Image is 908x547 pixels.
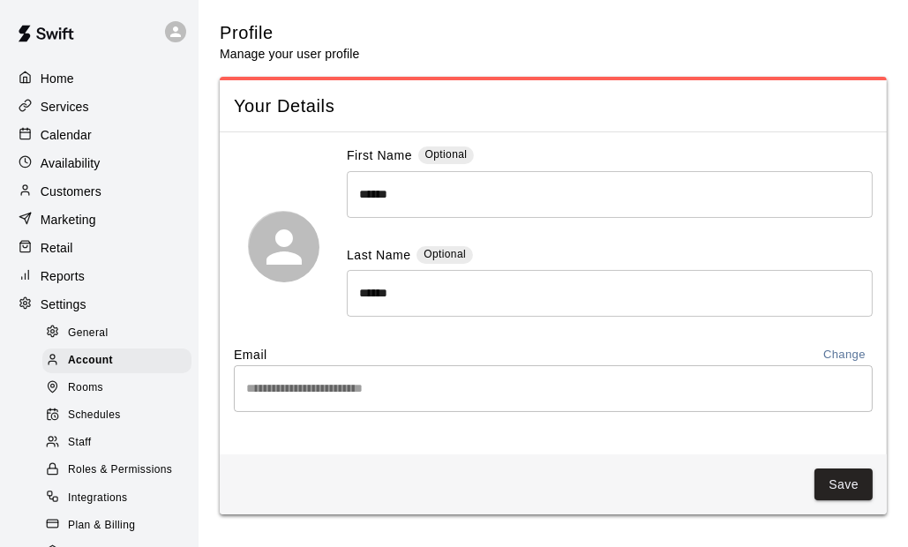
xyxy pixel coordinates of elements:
label: Last Name [347,246,411,266]
p: Services [41,98,89,116]
a: Home [14,65,184,92]
span: Optional [425,148,468,161]
button: Change [816,345,873,365]
p: Retail [41,239,73,257]
p: Marketing [41,211,96,229]
a: Availability [14,150,184,176]
p: Availability [41,154,101,172]
label: First Name [347,146,412,167]
p: Reports [41,267,85,285]
span: Plan & Billing [68,517,135,535]
span: Staff [68,434,91,452]
div: General [42,321,191,346]
p: Manage your user profile [220,45,359,63]
label: Email [234,346,267,363]
a: General [42,319,199,347]
a: Services [14,94,184,120]
a: Staff [42,430,199,457]
a: Roles & Permissions [42,457,199,484]
div: Rooms [42,376,191,401]
span: Roles & Permissions [68,461,172,479]
button: Save [814,468,873,501]
div: Schedules [42,403,191,428]
span: Rooms [68,379,103,397]
a: Settings [14,291,184,318]
span: Optional [424,248,466,260]
a: Calendar [14,122,184,148]
h5: Profile [220,21,359,45]
span: Integrations [68,490,128,507]
a: Retail [14,235,184,261]
p: Calendar [41,126,92,144]
span: Account [68,352,113,370]
div: Integrations [42,486,191,511]
a: Plan & Billing [42,512,199,539]
span: Schedules [68,407,121,424]
a: Account [42,347,199,374]
div: Roles & Permissions [42,458,191,483]
a: Customers [14,178,184,205]
p: Settings [41,296,86,313]
span: Your Details [234,94,873,118]
div: Staff [42,431,191,455]
a: Reports [14,263,184,289]
div: Plan & Billing [42,513,191,538]
span: General [68,325,109,342]
a: Schedules [42,402,199,430]
div: Account [42,348,191,373]
p: Customers [41,183,101,200]
a: Marketing [14,206,184,233]
a: Rooms [42,375,199,402]
p: Home [41,70,74,87]
a: Integrations [42,484,199,512]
